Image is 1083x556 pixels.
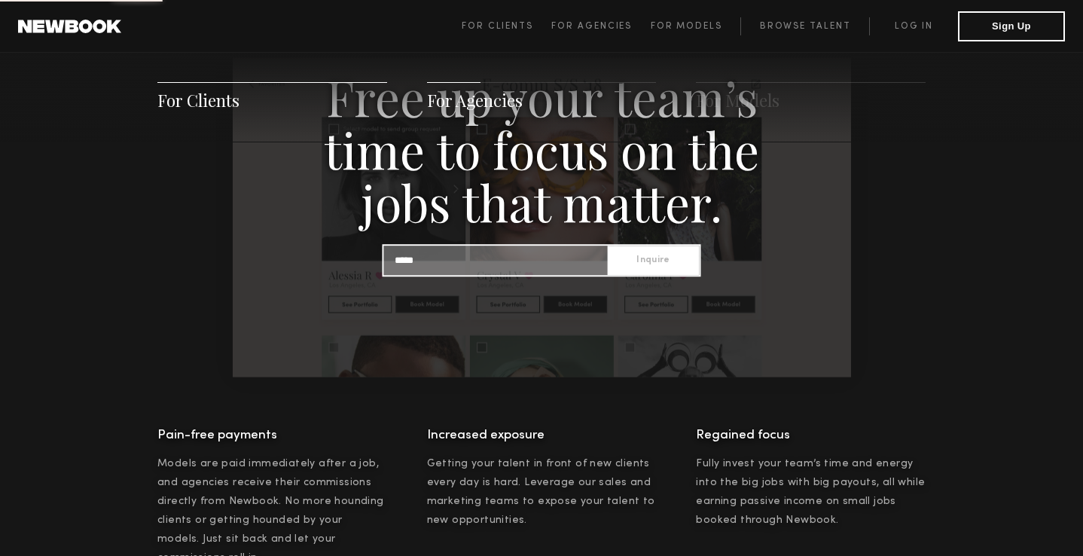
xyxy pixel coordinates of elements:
[282,70,801,228] h3: Free up your team’s time to focus on the jobs that matter.
[157,424,387,447] h4: Pain-free payments
[740,17,869,35] a: Browse Talent
[427,459,655,525] span: Getting your talent in front of new clients every day is hard. Leverage our sales and marketing t...
[869,17,958,35] a: Log in
[696,424,926,447] h4: Regained focus
[427,424,657,447] h4: Increased exposure
[696,89,779,112] a: For Models
[551,17,650,35] a: For Agencies
[551,22,632,31] span: For Agencies
[651,22,722,31] span: For Models
[462,17,551,35] a: For Clients
[157,89,239,112] a: For Clients
[651,17,741,35] a: For Models
[608,246,700,275] button: Inquire
[427,89,523,112] a: For Agencies
[958,11,1065,41] button: Sign Up
[696,459,925,525] span: Fully invest your team’s time and energy into the big jobs with big payouts, all while earning pa...
[462,22,533,31] span: For Clients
